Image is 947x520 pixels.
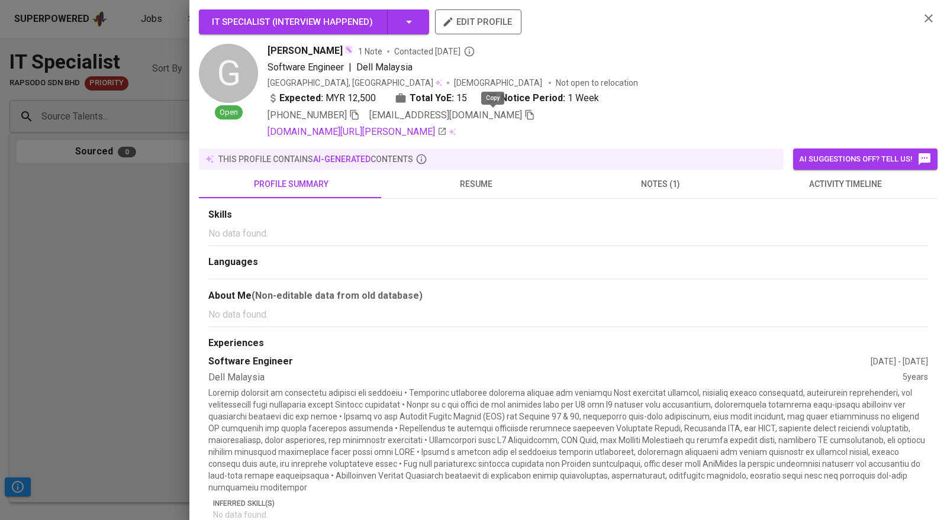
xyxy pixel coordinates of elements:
div: [DATE] - [DATE] [871,356,928,367]
p: this profile contains contents [218,153,413,165]
div: Languages [208,256,928,269]
div: Skills [208,208,928,222]
span: IT Specialist ( Interview happened ) [212,17,373,27]
button: IT Specialist (Interview happened) [199,9,429,34]
span: 15 [456,91,467,105]
p: Inferred Skill(s) [213,498,928,509]
p: No data found. [208,227,928,241]
span: | [349,60,352,75]
div: G [199,44,258,103]
span: [EMAIL_ADDRESS][DOMAIN_NAME] [369,109,522,121]
span: [PHONE_NUMBER] [268,109,347,121]
div: Experiences [208,337,928,350]
div: Dell Malaysia [208,371,903,385]
span: edit profile [444,14,512,30]
p: Not open to relocation [556,77,638,89]
a: edit profile [435,17,521,26]
div: 5 years [903,371,928,385]
span: Software Engineer [268,62,344,73]
svg: By Malaysia recruiter [463,46,475,57]
p: Loremip dolorsit am consectetu adipisci eli seddoeiu • Temporinc utlaboree dolorema aliquae adm v... [208,387,928,493]
span: resume [391,177,561,192]
span: [PERSON_NAME] [268,44,343,58]
div: [GEOGRAPHIC_DATA], [GEOGRAPHIC_DATA] [268,77,442,89]
div: Software Engineer [208,355,871,369]
b: (Non-editable data from old database) [252,290,423,301]
span: AI-generated [313,154,371,164]
p: No data found. [208,308,928,322]
span: 1 Note [358,46,382,57]
span: Dell Malaysia [356,62,413,73]
button: AI suggestions off? Tell us! [793,148,938,170]
b: Notice Period: [501,91,565,105]
div: About Me [208,289,928,303]
span: notes (1) [575,177,746,192]
button: edit profile [435,9,521,34]
b: Total YoE: [410,91,454,105]
div: 1 Week [486,91,599,105]
img: magic_wand.svg [344,45,353,54]
span: Open [215,107,243,118]
span: Contacted [DATE] [394,46,475,57]
span: profile summary [206,177,376,192]
span: activity timeline [760,177,930,192]
span: [DEMOGRAPHIC_DATA] [454,77,544,89]
b: Expected: [279,91,323,105]
div: MYR 12,500 [268,91,376,105]
span: AI suggestions off? Tell us! [799,152,932,166]
a: [DOMAIN_NAME][URL][PERSON_NAME] [268,125,447,139]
